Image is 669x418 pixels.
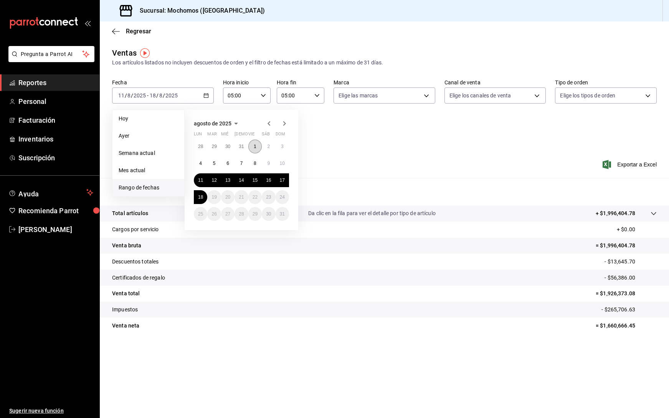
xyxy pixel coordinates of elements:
[159,92,163,99] input: --
[119,166,178,174] span: Mes actual
[118,92,125,99] input: --
[221,173,235,187] button: 13 de agosto de 2025
[112,187,657,196] p: Resumen
[207,156,221,170] button: 5 de agosto de 2025
[194,140,207,153] button: 28 de julio de 2025
[21,50,83,58] span: Pregunta a Parrot AI
[444,80,546,85] label: Canal de venta
[235,132,280,140] abbr: jueves
[605,258,657,266] p: - $13,645.70
[131,92,133,99] span: /
[601,306,657,314] p: - $265,706.63
[276,190,289,204] button: 24 de agosto de 2025
[211,211,216,217] abbr: 26 de agosto de 2025
[280,211,285,217] abbr: 31 de agosto de 2025
[199,161,202,166] abbr: 4 de agosto de 2025
[223,80,271,85] label: Hora inicio
[225,178,230,183] abbr: 13 de agosto de 2025
[156,92,159,99] span: /
[276,207,289,221] button: 31 de agosto de 2025
[194,173,207,187] button: 11 de agosto de 2025
[277,80,324,85] label: Hora fin
[262,207,275,221] button: 30 de agosto de 2025
[119,115,178,123] span: Hoy
[239,144,244,149] abbr: 31 de julio de 2025
[253,194,258,200] abbr: 22 de agosto de 2025
[84,20,91,26] button: open_drawer_menu
[112,225,159,234] p: Cargos por servicio
[221,190,235,204] button: 20 de agosto de 2025
[18,96,93,107] span: Personal
[262,156,275,170] button: 9 de agosto de 2025
[112,59,657,67] div: Los artículos listados no incluyen descuentos de orden y el filtro de fechas está limitado a un m...
[18,224,93,235] span: [PERSON_NAME]
[617,225,657,234] p: + $0.00
[194,207,207,221] button: 25 de agosto de 2025
[112,209,148,217] p: Total artículos
[198,211,203,217] abbr: 25 de agosto de 2025
[225,144,230,149] abbr: 30 de julio de 2025
[254,161,256,166] abbr: 8 de agosto de 2025
[235,190,248,204] button: 21 de agosto de 2025
[449,92,511,99] span: Elige los canales de venta
[248,173,262,187] button: 15 de agosto de 2025
[221,140,235,153] button: 30 de julio de 2025
[248,207,262,221] button: 29 de agosto de 2025
[604,160,657,169] button: Exportar a Excel
[194,119,241,128] button: agosto de 2025
[163,92,165,99] span: /
[267,144,270,149] abbr: 2 de agosto de 2025
[194,190,207,204] button: 18 de agosto de 2025
[165,92,178,99] input: ----
[112,258,159,266] p: Descuentos totales
[194,156,207,170] button: 4 de agosto de 2025
[281,144,284,149] abbr: 3 de agosto de 2025
[149,92,156,99] input: --
[235,156,248,170] button: 7 de agosto de 2025
[207,140,221,153] button: 29 de julio de 2025
[266,194,271,200] abbr: 23 de agosto de 2025
[211,178,216,183] abbr: 12 de agosto de 2025
[147,92,149,99] span: -
[280,161,285,166] abbr: 10 de agosto de 2025
[280,178,285,183] abbr: 17 de agosto de 2025
[308,209,436,217] p: Da clic en la fila para ver el detalle por tipo de artículo
[239,178,244,183] abbr: 14 de agosto de 2025
[194,120,231,127] span: agosto de 2025
[225,194,230,200] abbr: 20 de agosto de 2025
[221,207,235,221] button: 27 de agosto de 2025
[211,194,216,200] abbr: 19 de agosto de 2025
[125,92,127,99] span: /
[126,28,151,35] span: Regresar
[596,242,657,250] p: = $1,996,404.78
[140,48,150,58] img: Tooltip marker
[198,144,203,149] abbr: 28 de julio de 2025
[235,173,248,187] button: 14 de agosto de 2025
[262,132,270,140] abbr: sábado
[207,173,221,187] button: 12 de agosto de 2025
[339,92,378,99] span: Elige las marcas
[18,77,93,88] span: Reportes
[5,56,94,64] a: Pregunta a Parrot AI
[239,194,244,200] abbr: 21 de agosto de 2025
[235,140,248,153] button: 31 de julio de 2025
[127,92,131,99] input: --
[248,156,262,170] button: 8 de agosto de 2025
[276,156,289,170] button: 10 de agosto de 2025
[267,161,270,166] abbr: 9 de agosto de 2025
[198,178,203,183] abbr: 11 de agosto de 2025
[18,188,83,197] span: Ayuda
[112,242,141,250] p: Venta bruta
[280,194,285,200] abbr: 24 de agosto de 2025
[276,140,289,153] button: 3 de agosto de 2025
[18,206,93,216] span: Recomienda Parrot
[112,80,214,85] label: Fecha
[207,190,221,204] button: 19 de agosto de 2025
[207,207,221,221] button: 26 de agosto de 2025
[133,92,146,99] input: ----
[596,322,657,330] p: = $1,660,666.45
[248,140,262,153] button: 1 de agosto de 2025
[248,132,254,140] abbr: viernes
[207,132,216,140] abbr: martes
